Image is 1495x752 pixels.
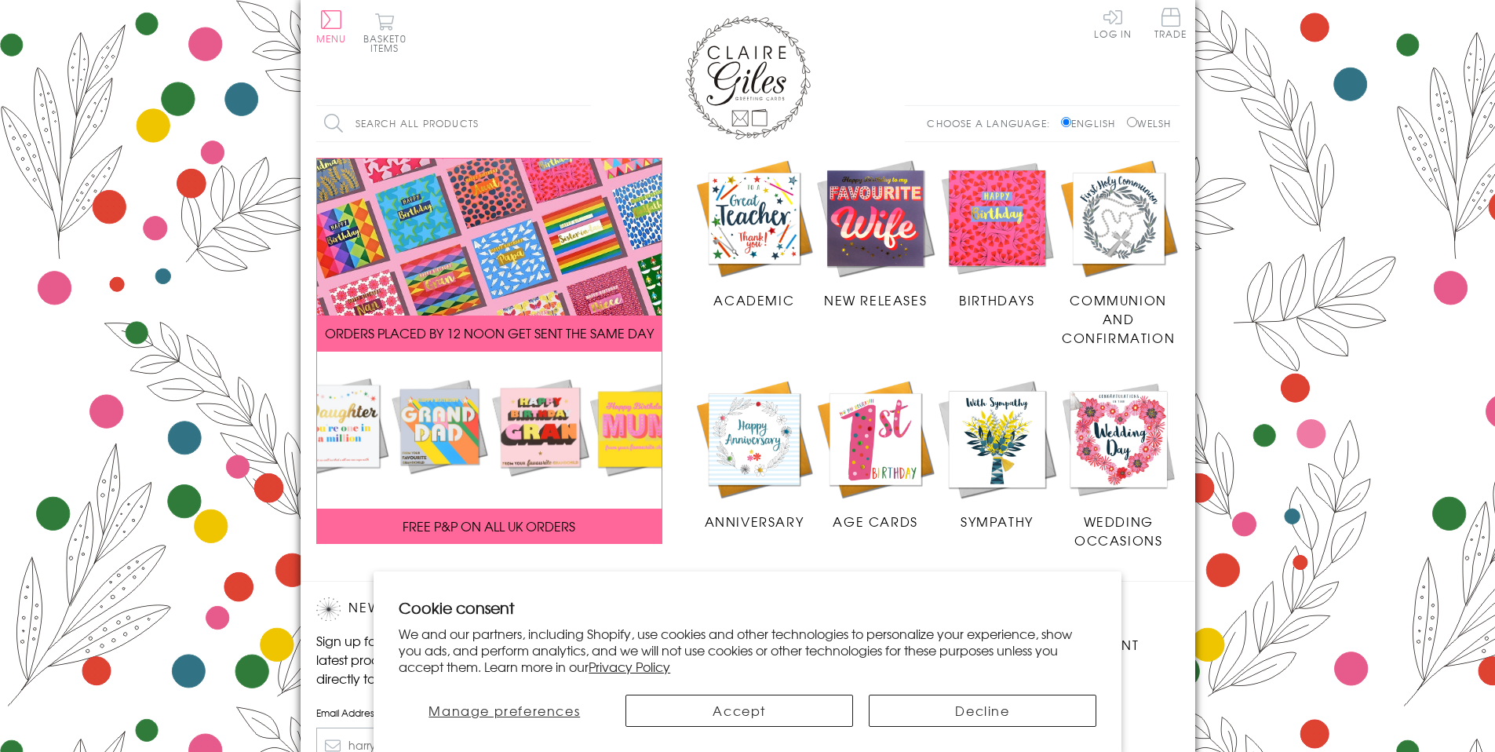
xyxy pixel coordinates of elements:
a: Academic [694,158,815,310]
input: Search all products [316,106,591,141]
a: Communion and Confirmation [1058,158,1180,348]
span: Age Cards [833,512,917,531]
label: Welsh [1127,116,1172,130]
span: FREE P&P ON ALL UK ORDERS [403,517,575,535]
span: Wedding Occasions [1074,512,1162,549]
a: New Releases [815,158,936,310]
img: Claire Giles Greetings Cards [685,16,811,140]
label: Email Address [316,706,583,720]
h2: Newsletter [316,597,583,621]
span: New Releases [824,290,927,309]
span: Manage preferences [428,701,580,720]
p: Choose a language: [927,116,1058,130]
input: English [1061,117,1071,127]
span: 0 items [370,31,407,55]
a: Age Cards [815,378,936,531]
a: Sympathy [936,378,1058,531]
span: Anniversary [705,512,804,531]
span: ORDERS PLACED BY 12 NOON GET SENT THE SAME DAY [325,323,654,342]
label: English [1061,116,1123,130]
span: Birthdays [959,290,1034,309]
button: Decline [869,695,1096,727]
button: Accept [625,695,853,727]
p: Sign up for our newsletter to receive the latest product launches, news and offers directly to yo... [316,631,583,688]
span: Menu [316,31,347,46]
input: Search [575,106,591,141]
a: Wedding Occasions [1058,378,1180,549]
span: Communion and Confirmation [1062,290,1175,347]
h2: Cookie consent [399,597,1096,619]
span: Sympathy [961,512,1034,531]
a: Log In [1094,8,1132,38]
a: Trade [1154,8,1187,42]
a: Privacy Policy [589,657,670,676]
span: Trade [1154,8,1187,38]
p: We and our partners, including Shopify, use cookies and other technologies to personalize your ex... [399,626,1096,674]
button: Basket0 items [363,13,407,53]
input: Welsh [1127,117,1137,127]
button: Menu [316,10,347,43]
button: Manage preferences [399,695,610,727]
span: Academic [713,290,794,309]
a: Anniversary [694,378,815,531]
a: Birthdays [936,158,1058,310]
